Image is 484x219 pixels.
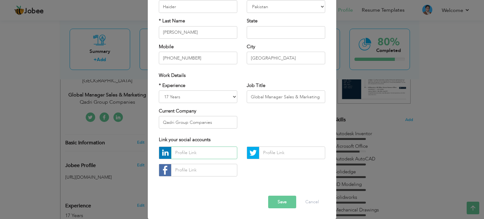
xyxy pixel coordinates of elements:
[171,147,237,159] input: Profile Link
[171,164,237,176] input: Profile Link
[159,164,171,176] img: facebook
[159,43,174,50] label: Mobile
[247,147,259,159] img: Twitter
[159,18,185,24] label: * Last Name
[259,147,325,159] input: Profile Link
[159,108,196,114] label: Current Company
[159,147,171,159] img: linkedin
[159,72,186,78] span: Work Details
[247,82,265,89] label: Job Title
[247,18,257,24] label: State
[247,43,255,50] label: City
[159,136,210,143] span: Link your social accounts
[299,196,325,208] button: Cancel
[268,196,296,208] button: Save
[159,82,185,89] label: * Experience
